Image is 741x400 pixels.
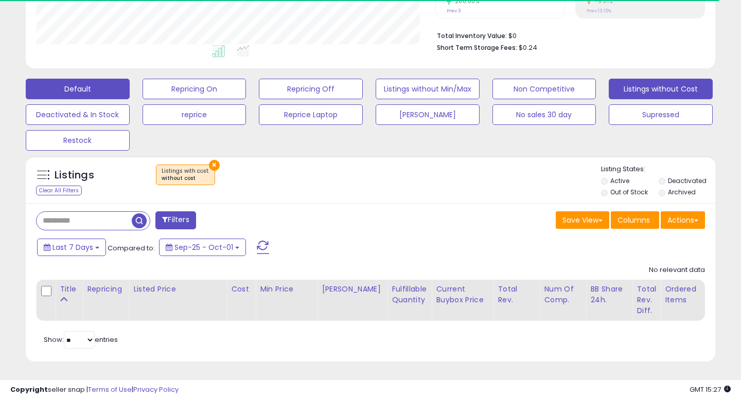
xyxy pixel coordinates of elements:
span: Show: entries [44,335,118,344]
div: seller snap | | [10,385,179,395]
h5: Listings [55,168,94,183]
button: × [209,160,220,171]
button: Default [26,79,130,99]
div: Ordered Items [665,284,702,305]
div: Listed Price [133,284,222,295]
span: Compared to: [108,243,155,253]
button: Reprice Laptop [259,104,363,125]
a: Terms of Use [88,385,132,394]
label: Deactivated [668,176,707,185]
button: Listings without Cost [609,79,713,99]
span: Last 7 Days [52,242,93,252]
button: Last 7 Days [37,239,106,256]
button: Supressed [609,104,713,125]
div: Min Price [260,284,313,295]
div: Total Rev. Diff. [637,284,656,316]
button: Deactivated & In Stock [26,104,130,125]
div: Fulfillable Quantity [392,284,427,305]
button: Save View [556,211,609,229]
button: [PERSON_NAME] [376,104,480,125]
label: Out of Stock [610,188,648,196]
span: 2025-10-9 15:27 GMT [690,385,731,394]
div: Total Rev. [498,284,535,305]
div: Repricing [87,284,125,295]
button: Actions [661,211,705,229]
span: Columns [617,215,650,225]
button: Repricing Off [259,79,363,99]
button: Listings without Min/Max [376,79,480,99]
strong: Copyright [10,385,48,394]
button: Non Competitive [492,79,596,99]
a: Privacy Policy [133,385,179,394]
span: Listings with cost : [162,167,209,183]
button: Filters [155,211,196,229]
button: Sep-25 - Oct-01 [159,239,246,256]
div: Num of Comp. [544,284,581,305]
button: reprice [143,104,246,125]
div: Current Buybox Price [436,284,489,305]
div: Cost [231,284,251,295]
div: No relevant data [649,265,705,275]
div: BB Share 24h. [590,284,628,305]
button: No sales 30 day [492,104,596,125]
label: Active [610,176,629,185]
div: without cost [162,175,209,182]
p: Listing States: [601,165,716,174]
button: Repricing On [143,79,246,99]
button: Columns [611,211,659,229]
label: Archived [668,188,696,196]
button: Restock [26,130,130,151]
span: Sep-25 - Oct-01 [174,242,233,252]
div: Clear All Filters [36,186,82,195]
div: Title [60,284,78,295]
div: [PERSON_NAME] [322,284,383,295]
